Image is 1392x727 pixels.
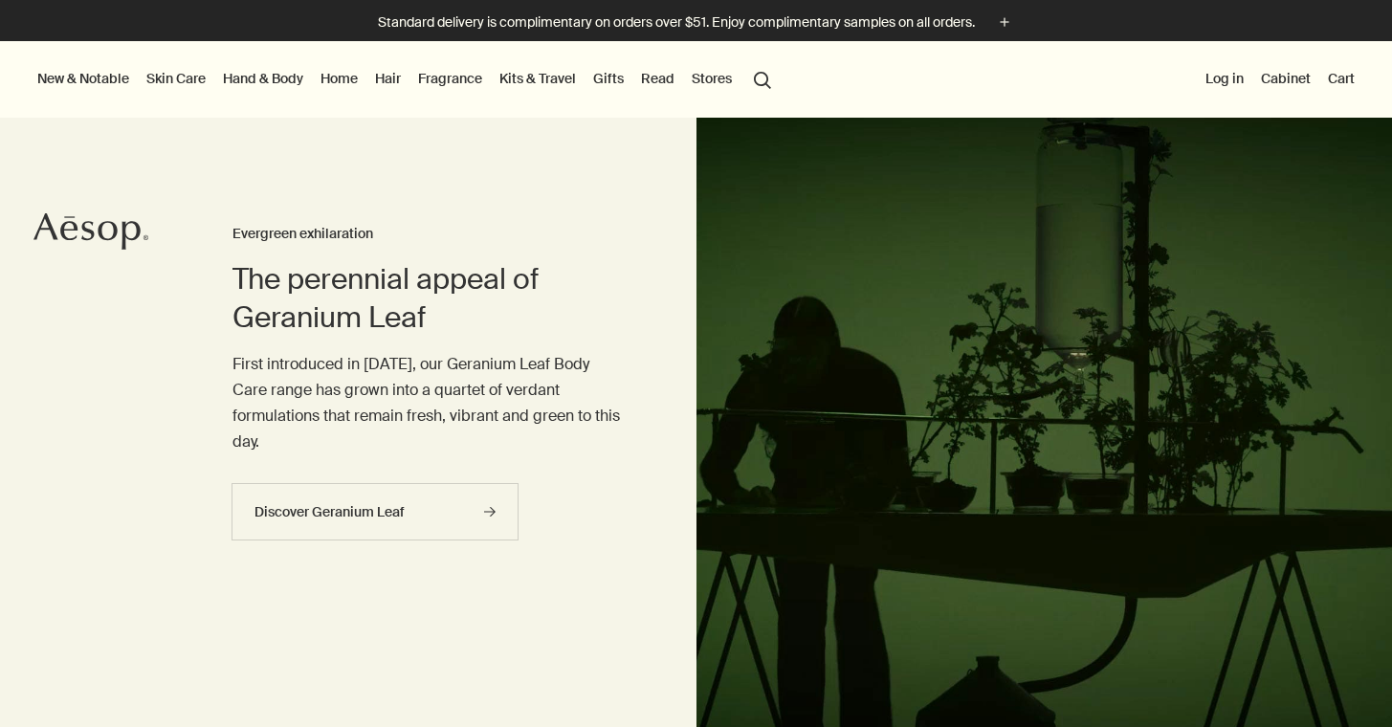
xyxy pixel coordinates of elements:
button: Open search [745,60,780,97]
nav: supplementary [1202,41,1359,118]
a: Skin Care [143,66,210,91]
a: Gifts [589,66,628,91]
button: Log in [1202,66,1248,91]
a: Hair [371,66,405,91]
a: Aesop [33,212,148,255]
a: Discover Geranium Leaf [232,483,519,540]
button: New & Notable [33,66,133,91]
a: Read [637,66,678,91]
a: Cabinet [1257,66,1315,91]
p: Standard delivery is complimentary on orders over $51. Enjoy complimentary samples on all orders. [378,12,975,33]
a: Home [317,66,362,91]
button: Cart [1324,66,1359,91]
a: Kits & Travel [496,66,580,91]
a: Fragrance [414,66,486,91]
h2: The perennial appeal of Geranium Leaf [232,260,620,337]
a: Hand & Body [219,66,307,91]
button: Stores [688,66,736,91]
h3: Evergreen exhilaration [232,223,620,246]
nav: primary [33,41,780,118]
svg: Aesop [33,212,148,251]
button: Standard delivery is complimentary on orders over $51. Enjoy complimentary samples on all orders. [378,11,1015,33]
p: First introduced in [DATE], our Geranium Leaf Body Care range has grown into a quartet of verdant... [232,351,620,455]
